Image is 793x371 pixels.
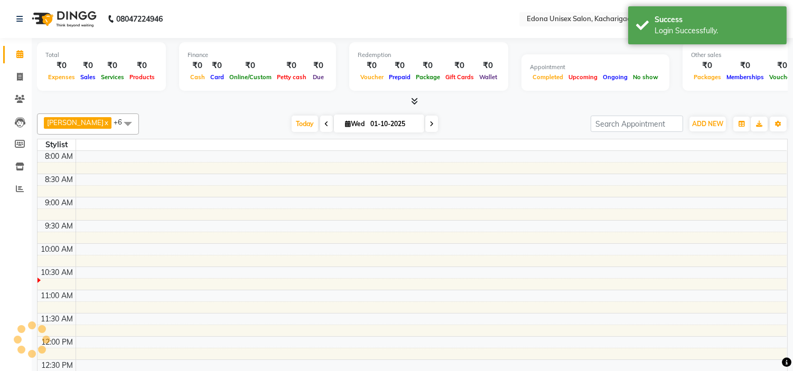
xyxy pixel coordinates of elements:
span: Prepaid [386,73,413,81]
div: Redemption [358,51,500,60]
span: Voucher [358,73,386,81]
input: 2025-10-01 [367,116,420,132]
span: Gift Cards [443,73,477,81]
div: 8:00 AM [43,151,76,162]
div: 8:30 AM [43,174,76,185]
span: Sales [78,73,98,81]
span: Ongoing [600,73,630,81]
span: Services [98,73,127,81]
div: ₹0 [443,60,477,72]
div: Total [45,51,157,60]
div: ₹0 [274,60,309,72]
div: ₹0 [227,60,274,72]
span: Packages [691,73,724,81]
div: 11:00 AM [39,290,76,301]
img: logo [27,4,99,34]
div: 10:30 AM [39,267,76,278]
span: Wed [342,120,367,128]
span: Completed [530,73,566,81]
span: Package [413,73,443,81]
b: 08047224946 [116,4,163,34]
button: ADD NEW [689,117,726,131]
span: Products [127,73,157,81]
span: Due [310,73,326,81]
div: ₹0 [188,60,208,72]
span: Wallet [477,73,500,81]
div: ₹0 [477,60,500,72]
div: 12:30 PM [40,360,76,371]
div: ₹0 [724,60,767,72]
div: 10:00 AM [39,244,76,255]
span: Memberships [724,73,767,81]
div: ₹0 [386,60,413,72]
div: Login Successfully. [655,25,779,36]
span: Upcoming [566,73,600,81]
span: Cash [188,73,208,81]
div: Appointment [530,63,661,72]
div: ₹0 [78,60,98,72]
span: Expenses [45,73,78,81]
div: ₹0 [127,60,157,72]
div: Success [655,14,779,25]
div: ₹0 [208,60,227,72]
input: Search Appointment [591,116,683,132]
div: Stylist [38,139,76,150]
div: ₹0 [413,60,443,72]
span: ADD NEW [692,120,723,128]
div: 11:30 AM [39,313,76,325]
div: Finance [188,51,328,60]
div: ₹0 [691,60,724,72]
a: x [104,118,108,127]
span: Card [208,73,227,81]
span: Online/Custom [227,73,274,81]
div: ₹0 [309,60,328,72]
div: 12:00 PM [40,337,76,348]
div: 9:30 AM [43,221,76,232]
span: Petty cash [274,73,309,81]
span: +6 [114,118,130,126]
div: ₹0 [358,60,386,72]
span: [PERSON_NAME] [47,118,104,127]
span: No show [630,73,661,81]
div: ₹0 [98,60,127,72]
span: Today [292,116,318,132]
div: ₹0 [45,60,78,72]
div: 9:00 AM [43,197,76,208]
